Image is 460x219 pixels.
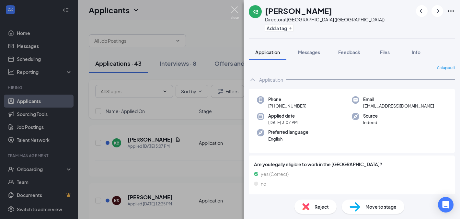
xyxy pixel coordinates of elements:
[268,103,306,109] span: [PHONE_NUMBER]
[416,5,428,17] button: ArrowLeftNew
[254,161,450,168] span: Are you legally eligible to work in the [GEOGRAPHIC_DATA]?
[433,7,441,15] svg: ArrowRight
[363,113,378,119] span: Source
[261,170,289,178] span: yes (Correct)
[249,76,257,84] svg: ChevronUp
[338,49,360,55] span: Feedback
[268,113,298,119] span: Applied date
[412,49,420,55] span: Info
[261,180,266,187] span: no
[268,129,308,135] span: Preferred language
[447,7,455,15] svg: Ellipses
[268,119,298,126] span: [DATE] 3:07 PM
[268,136,308,142] span: English
[259,76,283,83] div: Application
[252,8,259,15] div: KB
[365,203,397,210] span: Move to stage
[265,5,332,16] h1: [PERSON_NAME]
[265,25,294,31] button: PlusAdd a tag
[255,49,280,55] span: Application
[298,49,320,55] span: Messages
[437,65,455,71] span: Collapse all
[418,7,426,15] svg: ArrowLeftNew
[268,96,306,103] span: Phone
[431,5,443,17] button: ArrowRight
[438,197,454,213] div: Open Intercom Messenger
[363,103,434,109] span: [EMAIL_ADDRESS][DOMAIN_NAME]
[363,96,434,103] span: Email
[363,119,378,126] span: Indeed
[265,16,385,23] div: Director at [GEOGRAPHIC_DATA] ([GEOGRAPHIC_DATA])
[380,49,390,55] span: Files
[315,203,329,210] span: Reject
[288,26,292,30] svg: Plus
